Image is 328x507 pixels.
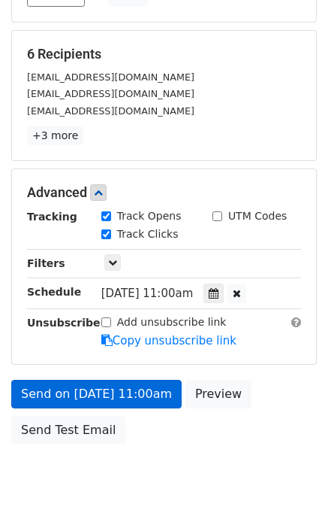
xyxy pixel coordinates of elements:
a: Preview [185,380,251,408]
small: [EMAIL_ADDRESS][DOMAIN_NAME] [27,105,194,117]
a: Copy unsubscribe link [101,334,236,348]
small: [EMAIL_ADDRESS][DOMAIN_NAME] [27,88,194,99]
span: [DATE] 11:00am [101,287,194,300]
label: Track Clicks [117,226,179,242]
strong: Filters [27,257,65,269]
a: Send Test Email [11,416,125,445]
small: [EMAIL_ADDRESS][DOMAIN_NAME] [27,71,194,83]
strong: Schedule [27,286,81,298]
a: +3 more [27,126,83,145]
h5: 6 Recipients [27,46,301,62]
label: Track Opens [117,208,182,224]
h5: Advanced [27,184,301,201]
iframe: Chat Widget [253,435,328,507]
strong: Tracking [27,211,77,223]
label: Add unsubscribe link [117,314,227,330]
label: UTM Codes [228,208,287,224]
strong: Unsubscribe [27,317,101,329]
a: Send on [DATE] 11:00am [11,380,182,408]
